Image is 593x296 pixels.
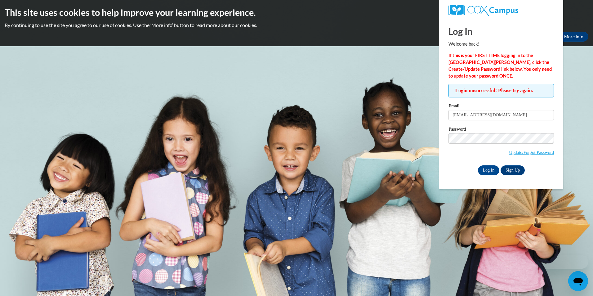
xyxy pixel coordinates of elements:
a: More Info [559,32,588,42]
input: Log In [478,165,500,175]
a: Update/Forgot Password [509,150,554,155]
a: Sign Up [501,165,525,175]
h2: This site uses cookies to help improve your learning experience. [5,6,588,19]
span: Login unsuccessful! Please try again. [448,84,554,97]
iframe: Button to launch messaging window [568,271,588,291]
a: COX Campus [448,5,554,16]
label: Password [448,127,554,133]
img: COX Campus [448,5,518,16]
strong: If this is your FIRST TIME logging in to the [GEOGRAPHIC_DATA][PERSON_NAME], click the Create/Upd... [448,53,552,78]
h1: Log In [448,25,554,38]
label: Email [448,104,554,110]
p: By continuing to use the site you agree to our use of cookies. Use the ‘More info’ button to read... [5,22,588,29]
iframe: Message from company [540,255,588,269]
p: Welcome back! [448,41,554,47]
